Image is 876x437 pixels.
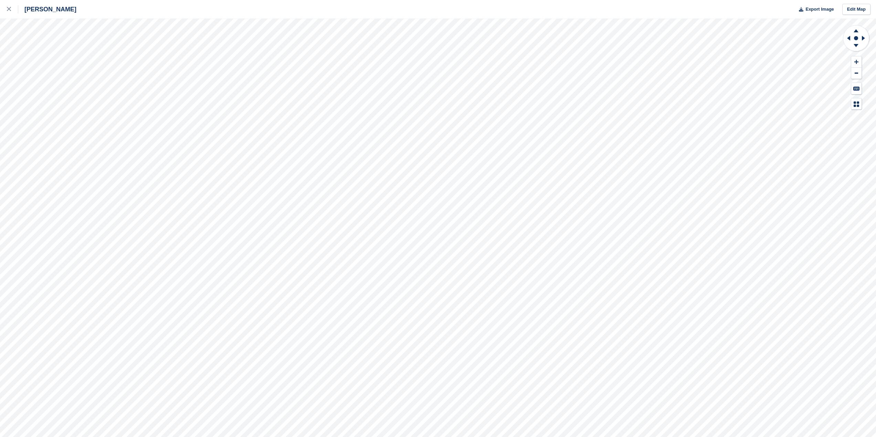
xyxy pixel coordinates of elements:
[851,56,862,68] button: Zoom In
[842,4,870,15] a: Edit Map
[851,68,862,79] button: Zoom Out
[805,6,834,13] span: Export Image
[18,5,76,13] div: [PERSON_NAME]
[795,4,834,15] button: Export Image
[851,83,862,94] button: Keyboard Shortcuts
[851,98,862,110] button: Map Legend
